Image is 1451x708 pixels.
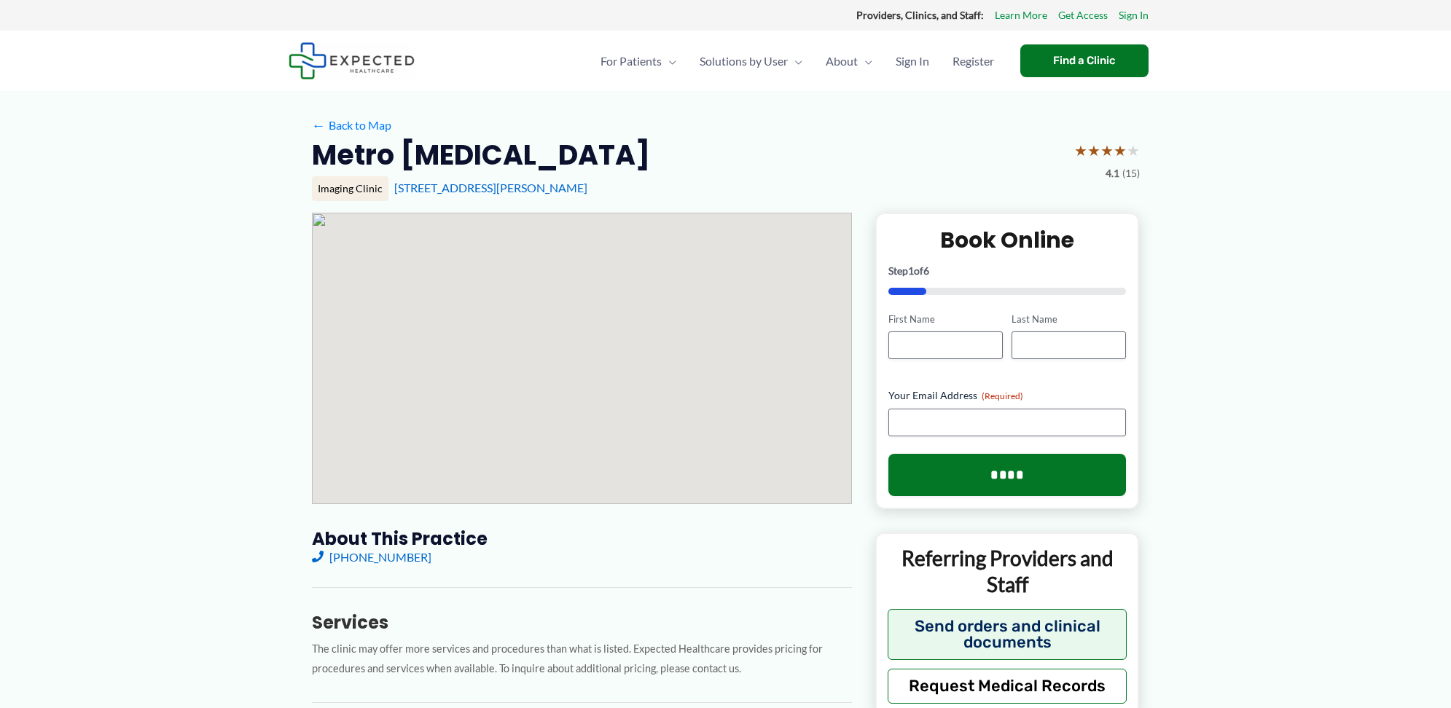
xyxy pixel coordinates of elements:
[888,266,1127,276] p: Step of
[394,181,587,194] a: [STREET_ADDRESS][PERSON_NAME]
[888,388,1127,403] label: Your Email Address
[888,609,1127,660] button: Send orders and clinical documents
[858,36,872,87] span: Menu Toggle
[884,36,941,87] a: Sign In
[826,36,858,87] span: About
[888,312,1003,326] label: First Name
[700,36,788,87] span: Solutions by User
[312,640,852,679] p: The clinic may offer more services and procedures than what is listed. Expected Healthcare provid...
[601,36,662,87] span: For Patients
[995,6,1047,25] a: Learn More
[1020,44,1149,77] a: Find a Clinic
[312,137,650,173] h2: Metro [MEDICAL_DATA]
[1012,312,1126,326] label: Last Name
[888,669,1127,704] button: Request Medical Records
[982,390,1023,401] span: (Required)
[814,36,884,87] a: AboutMenu Toggle
[589,36,1006,87] nav: Primary Site Navigation
[908,264,914,277] span: 1
[1087,137,1100,164] span: ★
[856,9,984,21] strong: Providers, Clinics, and Staff:
[1122,164,1140,183] span: (15)
[1058,6,1108,25] a: Get Access
[1074,137,1087,164] span: ★
[788,36,802,87] span: Menu Toggle
[888,226,1127,254] h2: Book Online
[312,550,431,564] a: [PHONE_NUMBER]
[1114,137,1127,164] span: ★
[1106,164,1119,183] span: 4.1
[896,36,929,87] span: Sign In
[312,118,326,132] span: ←
[662,36,676,87] span: Menu Toggle
[312,527,852,550] h3: About this practice
[953,36,994,87] span: Register
[941,36,1006,87] a: Register
[312,611,852,634] h3: Services
[923,264,929,277] span: 6
[289,42,415,79] img: Expected Healthcare Logo - side, dark font, small
[888,545,1127,598] p: Referring Providers and Staff
[312,176,388,201] div: Imaging Clinic
[1119,6,1149,25] a: Sign In
[1100,137,1114,164] span: ★
[688,36,814,87] a: Solutions by UserMenu Toggle
[312,114,391,136] a: ←Back to Map
[1127,137,1140,164] span: ★
[589,36,688,87] a: For PatientsMenu Toggle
